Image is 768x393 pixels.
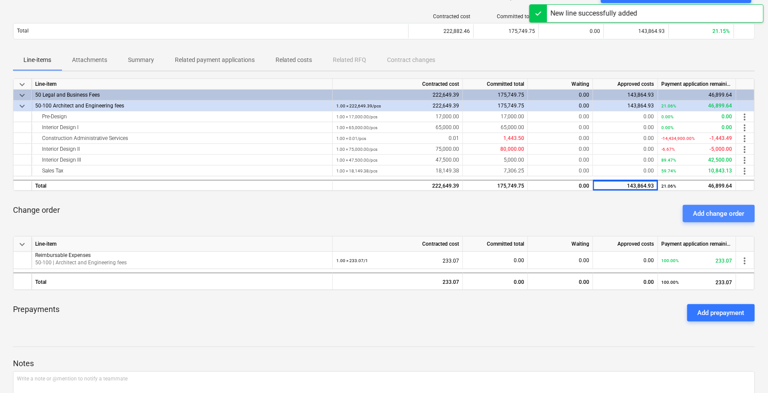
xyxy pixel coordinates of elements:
[35,111,329,122] div: Pre-Design
[336,122,459,133] div: 65,000.00
[658,79,736,90] div: Payment application remaining
[579,257,589,263] span: 0.00
[32,273,333,290] div: Total
[593,180,658,191] div: 143,864.93
[32,180,333,191] div: Total
[698,307,745,318] div: Add prepayment
[644,114,654,120] span: 0.00
[514,257,524,263] span: 0.00
[35,252,329,259] p: Reimbursable Expenses
[35,101,329,111] div: 50-100 Architect and Engineering fees
[639,28,665,34] span: 143,864.93
[628,103,654,109] span: 143,864.93
[336,169,377,173] small: 1.00 × 18,149.38 / pcs
[35,144,329,155] div: Interior Design II
[579,103,589,109] span: 0.00
[713,28,730,34] span: 21.15%
[333,79,463,90] div: Contracted cost
[551,8,637,19] div: New line successfully added
[593,90,658,101] div: 143,864.93
[336,252,459,270] div: 233.07
[593,273,658,290] div: 0.00
[336,136,366,141] small: 1.00 × 0.01 / pcs
[276,55,312,65] p: Related costs
[593,237,658,252] div: Approved costs
[579,157,589,163] span: 0.00
[35,90,329,101] div: 50 Legal and Business Fees
[740,112,750,122] span: more_vert
[336,101,459,111] div: 222,649.39
[662,181,732,192] div: 46,899.64
[662,258,679,263] small: 100.00%
[662,273,732,291] div: 233.07
[35,259,329,266] p: 50-100 | Architect and Engineering fees
[662,125,674,130] small: 0.00%
[740,144,750,155] span: more_vert
[336,111,459,122] div: 17,000.00
[662,184,676,188] small: 21.06%
[336,158,377,162] small: 1.00 × 47,500.00 / pcs
[662,144,732,155] div: -5,000.00
[662,111,732,122] div: 0.00
[740,166,750,176] span: more_vert
[35,155,329,166] div: Interior Design III
[528,79,593,90] div: Waiting
[333,90,463,101] div: 222,649.39
[336,125,377,130] small: 1.00 × 65,000.00 / pcs
[336,133,459,144] div: 0.01
[644,168,654,174] span: 0.00
[17,90,27,101] span: keyboard_arrow_down
[693,208,745,219] div: Add change order
[725,351,768,393] iframe: Chat Widget
[662,158,676,162] small: 89.47%
[528,90,593,101] div: 0.00
[579,146,589,152] span: 0.00
[175,55,255,65] p: Related payment applications
[662,147,675,152] small: -6.67%
[658,90,736,101] div: 46,899.64
[13,358,755,369] p: Notes
[740,133,750,144] span: more_vert
[590,28,600,34] span: 0.00
[501,114,524,120] span: 17,000.00
[644,135,654,141] span: 0.00
[333,273,463,290] div: 233.07
[17,27,29,35] p: Total
[662,104,676,108] small: 21.06%
[412,13,470,19] div: Contracted cost
[579,124,589,130] span: 0.00
[477,13,535,19] div: Committed total
[528,237,593,252] div: Waiting
[644,157,654,163] span: 0.00
[662,114,674,119] small: 0.00%
[504,168,524,174] span: 7,306.25
[662,101,732,111] div: 46,899.64
[683,205,755,222] button: Add change order
[740,155,750,166] span: more_vert
[644,124,654,130] span: 0.00
[35,166,329,176] div: Sales Tax
[408,24,473,38] div: 222,882.46
[333,180,463,191] div: 222,649.39
[13,304,59,322] p: Prepayments
[463,237,528,252] div: Committed total
[32,237,333,252] div: Line-item
[662,155,732,166] div: 42,500.00
[740,256,750,266] span: more_vert
[336,155,459,166] div: 47,500.00
[528,180,593,191] div: 0.00
[662,252,732,270] div: 233.07
[500,146,524,152] span: 80,000.00
[336,147,377,152] small: 1.00 × 75,000.00 / pcs
[17,239,27,250] span: keyboard_arrow_down
[17,101,27,111] span: keyboard_arrow_down
[644,257,654,263] span: 0.00
[498,103,524,109] span: 175,749.75
[503,135,524,141] span: 1,443.50
[687,304,755,322] button: Add prepayment
[32,79,333,90] div: Line-item
[35,133,329,144] div: Construction Administrative Services
[333,237,463,252] div: Contracted cost
[593,79,658,90] div: Approved costs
